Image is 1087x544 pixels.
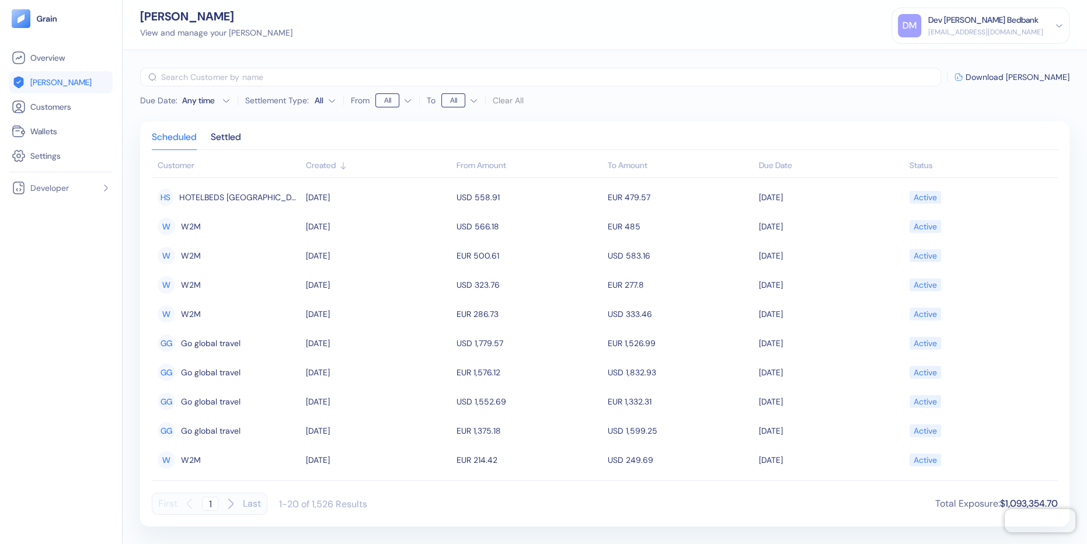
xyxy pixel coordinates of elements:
[375,91,412,110] button: From
[303,241,454,270] td: [DATE]
[914,304,937,324] div: Active
[914,392,937,412] div: Active
[910,159,1052,172] div: Sort ascending
[966,73,1069,81] span: Download [PERSON_NAME]
[182,95,217,106] div: Any time
[181,275,201,295] span: W2M
[181,392,241,412] span: Go global travel
[605,416,756,445] td: USD 1,599.25
[158,393,175,410] div: GG
[158,422,175,440] div: GG
[454,445,605,475] td: EUR 214.42
[454,475,605,504] td: USD 1,621.95
[605,212,756,241] td: EUR 485
[454,155,605,178] th: From Amount
[306,159,451,172] div: Sort ascending
[315,91,336,110] button: Settlement Type:
[303,329,454,358] td: [DATE]
[605,155,756,178] th: To Amount
[756,387,907,416] td: [DATE]
[12,100,110,114] a: Customers
[181,450,201,470] span: W2M
[158,247,175,264] div: W
[756,416,907,445] td: [DATE]
[158,493,177,515] button: First
[36,15,58,23] img: logo
[181,362,241,382] span: Go global travel
[914,362,937,382] div: Active
[303,416,454,445] td: [DATE]
[245,96,309,104] label: Settlement Type:
[158,218,175,235] div: W
[158,305,175,323] div: W
[152,133,197,149] div: Scheduled
[756,358,907,387] td: [DATE]
[30,182,69,194] span: Developer
[756,212,907,241] td: [DATE]
[756,445,907,475] td: [DATE]
[140,95,231,106] button: Due Date:Any time
[914,421,937,441] div: Active
[914,187,937,207] div: Active
[605,445,756,475] td: USD 249.69
[303,475,454,504] td: [DATE]
[181,304,201,324] span: W2M
[303,358,454,387] td: [DATE]
[454,358,605,387] td: EUR 1,576.12
[181,333,241,353] span: Go global travel
[914,246,937,266] div: Active
[914,275,937,295] div: Active
[759,159,904,172] div: Sort ascending
[30,150,61,162] span: Settings
[756,241,907,270] td: [DATE]
[179,187,299,207] span: HOTELBEDS SPAIN, S.L.U
[928,14,1039,26] div: Dev [PERSON_NAME] Bedbank
[158,451,175,469] div: W
[211,133,241,149] div: Settled
[30,125,57,137] span: Wallets
[914,333,937,353] div: Active
[12,149,110,163] a: Settings
[181,421,241,441] span: Go global travel
[605,299,756,329] td: USD 333.46
[1005,509,1075,532] iframe: Chatra live chat
[30,52,65,64] span: Overview
[158,334,175,352] div: GG
[914,217,937,236] div: Active
[454,270,605,299] td: USD 323.76
[152,155,303,178] th: Customer
[303,212,454,241] td: [DATE]
[898,14,921,37] div: DM
[158,189,173,206] div: HS
[756,329,907,358] td: [DATE]
[454,212,605,241] td: USD 566.18
[161,68,941,86] input: Search Customer by name
[605,475,756,504] td: EUR 1,391.74
[12,51,110,65] a: Overview
[427,96,436,104] label: To
[454,416,605,445] td: EUR 1,375.18
[12,9,30,28] img: logo-tablet-V2.svg
[303,387,454,416] td: [DATE]
[30,101,71,113] span: Customers
[756,299,907,329] td: [DATE]
[454,329,605,358] td: USD 1,779.57
[454,387,605,416] td: USD 1,552.69
[181,217,201,236] span: W2M
[756,183,907,212] td: [DATE]
[914,450,937,470] div: Active
[140,27,292,39] div: View and manage your [PERSON_NAME]
[140,11,292,22] div: [PERSON_NAME]
[605,329,756,358] td: EUR 1,526.99
[928,27,1043,37] div: [EMAIL_ADDRESS][DOMAIN_NAME]
[303,183,454,212] td: [DATE]
[303,445,454,475] td: [DATE]
[605,270,756,299] td: EUR 277.8
[454,241,605,270] td: EUR 500.61
[30,76,92,88] span: [PERSON_NAME]
[935,497,1058,511] div: Total Exposure :
[605,241,756,270] td: USD 583.16
[279,498,367,510] div: 1-20 of 1,526 Results
[454,183,605,212] td: USD 558.91
[756,475,907,504] td: [DATE]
